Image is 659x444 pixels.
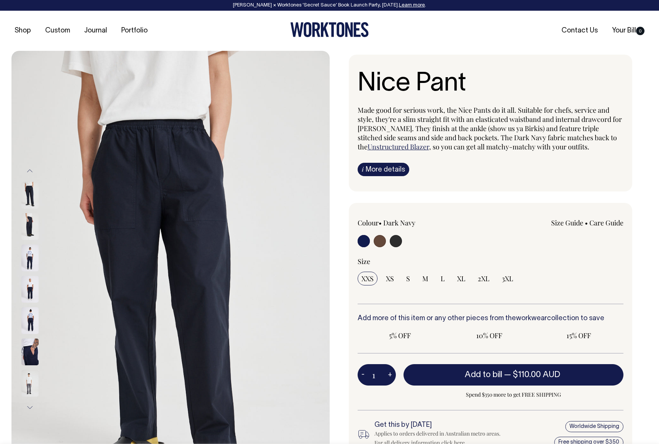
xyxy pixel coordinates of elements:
[451,331,528,340] span: 10% OFF
[437,272,449,285] input: L
[418,272,432,285] input: M
[404,364,624,386] button: Add to bill —$110.00 AUD
[379,218,382,227] span: •
[429,142,589,151] span: , so you can get all matchy-matchy with your outfits.
[441,274,445,283] span: L
[551,218,583,227] a: Size Guide
[358,70,624,99] h1: Nice Pant
[24,162,36,180] button: Previous
[358,105,622,151] span: Made good for serious work, the Nice Pants do it all. Suitable for chefs, service and style, they...
[636,27,644,35] span: 0
[422,274,428,283] span: M
[42,24,73,37] a: Custom
[358,218,464,227] div: Colour
[384,367,396,382] button: +
[358,367,368,382] button: -
[24,399,36,416] button: Next
[21,245,39,271] img: dark-navy
[21,182,39,209] img: dark-navy
[457,274,465,283] span: XL
[536,329,621,342] input: 15% OFF
[516,315,547,322] a: workwear
[358,315,624,322] h6: Add more of this item or any other pieces from the collection to save
[8,3,651,8] div: [PERSON_NAME] × Worktones ‘Secret Sauce’ Book Launch Party, [DATE]. .
[513,371,560,379] span: $110.00 AUD
[383,218,415,227] label: Dark Navy
[21,370,39,397] img: charcoal
[399,3,425,8] a: Learn more
[362,165,364,173] span: i
[382,272,398,285] input: XS
[502,274,513,283] span: 3XL
[609,24,648,37] a: Your Bill0
[374,421,503,429] h6: Get this by [DATE]
[504,371,562,379] span: —
[402,272,414,285] input: S
[498,272,517,285] input: 3XL
[368,142,429,151] a: Unstructured Blazer
[21,213,39,240] img: dark-navy
[447,329,532,342] input: 10% OFF
[358,163,409,176] a: iMore details
[589,218,623,227] a: Care Guide
[406,274,410,283] span: S
[478,274,490,283] span: 2XL
[21,276,39,303] img: dark-navy
[558,24,601,37] a: Contact Us
[21,307,39,334] img: dark-navy
[386,274,394,283] span: XS
[81,24,110,37] a: Journal
[474,272,493,285] input: 2XL
[585,218,588,227] span: •
[453,272,469,285] input: XL
[361,274,374,283] span: XXS
[465,371,502,379] span: Add to bill
[358,272,378,285] input: XXS
[21,339,39,365] img: dark-navy
[404,390,624,399] span: Spend $350 more to get FREE SHIPPING
[11,24,34,37] a: Shop
[361,331,439,340] span: 5% OFF
[358,257,624,266] div: Size
[118,24,151,37] a: Portfolio
[540,331,617,340] span: 15% OFF
[358,329,443,342] input: 5% OFF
